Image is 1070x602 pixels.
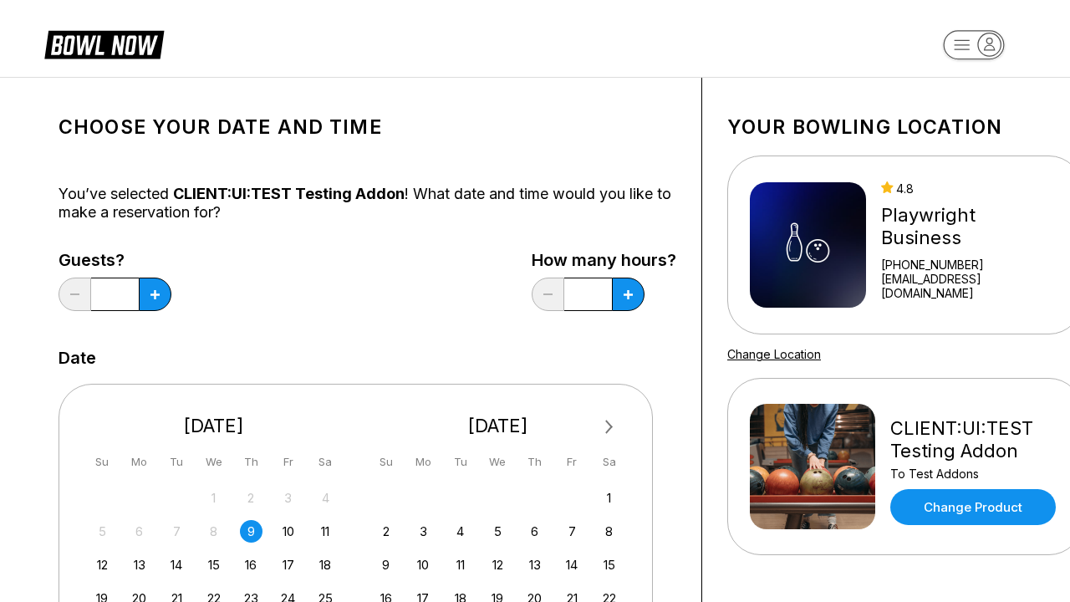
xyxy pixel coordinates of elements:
div: Choose Friday, October 10th, 2025 [277,520,299,543]
div: Choose Thursday, October 9th, 2025 [240,520,262,543]
div: Not available Wednesday, October 1st, 2025 [202,487,225,509]
div: Su [374,451,397,473]
div: Playwright Business [881,204,1060,249]
div: Not available Sunday, October 5th, 2025 [91,520,114,543]
div: Choose Sunday, November 9th, 2025 [374,554,397,576]
div: Choose Friday, October 17th, 2025 [277,554,299,576]
div: Not available Friday, October 3rd, 2025 [277,487,299,509]
div: Tu [449,451,471,473]
div: [DATE] [369,415,628,437]
label: How many hours? [532,251,676,269]
div: We [202,451,225,473]
div: Choose Saturday, October 18th, 2025 [314,554,337,576]
div: CLIENT:UI:TEST Testing Addon [890,417,1060,462]
div: Choose Saturday, November 8th, 2025 [598,520,620,543]
label: Date [59,349,96,367]
div: Choose Sunday, October 12th, 2025 [91,554,114,576]
div: Choose Saturday, October 11th, 2025 [314,520,337,543]
div: Su [91,451,114,473]
div: Not available Monday, October 6th, 2025 [128,520,150,543]
div: Fr [277,451,299,473]
label: Guests? [59,251,171,269]
a: [EMAIL_ADDRESS][DOMAIN_NAME] [881,272,1060,300]
div: Choose Friday, November 14th, 2025 [561,554,583,576]
span: CLIENT:UI:TEST Testing Addon [173,185,405,202]
div: Choose Monday, November 10th, 2025 [412,554,435,576]
div: Choose Thursday, November 13th, 2025 [523,554,546,576]
div: Choose Wednesday, November 12th, 2025 [487,554,509,576]
div: Not available Thursday, October 2nd, 2025 [240,487,262,509]
div: Choose Wednesday, November 5th, 2025 [487,520,509,543]
div: Choose Saturday, November 15th, 2025 [598,554,620,576]
div: To Test Addons [890,467,1060,481]
div: Choose Sunday, November 2nd, 2025 [374,520,397,543]
h1: Choose your Date and time [59,115,676,139]
div: Choose Friday, November 7th, 2025 [561,520,583,543]
div: Mo [128,451,150,473]
div: We [487,451,509,473]
div: Choose Wednesday, October 15th, 2025 [202,554,225,576]
div: Th [240,451,262,473]
div: Sa [598,451,620,473]
div: Choose Thursday, November 6th, 2025 [523,520,546,543]
img: Playwright Business [750,182,866,308]
img: CLIENT:UI:TEST Testing Addon [750,404,875,529]
div: [PHONE_NUMBER] [881,258,1060,272]
div: [DATE] [84,415,344,437]
a: Change Location [727,347,821,361]
div: Choose Thursday, October 16th, 2025 [240,554,262,576]
div: Sa [314,451,337,473]
div: You’ve selected ! What date and time would you like to make a reservation for? [59,185,676,222]
div: Not available Tuesday, October 7th, 2025 [166,520,188,543]
div: Choose Monday, November 3rd, 2025 [412,520,435,543]
a: Change Product [890,489,1056,525]
div: Choose Tuesday, November 4th, 2025 [449,520,471,543]
div: Tu [166,451,188,473]
div: Choose Tuesday, November 11th, 2025 [449,554,471,576]
div: Not available Saturday, October 4th, 2025 [314,487,337,509]
div: Choose Tuesday, October 14th, 2025 [166,554,188,576]
button: Next Month [596,414,623,441]
div: Mo [412,451,435,473]
div: Th [523,451,546,473]
div: Choose Saturday, November 1st, 2025 [598,487,620,509]
div: Fr [561,451,583,473]
div: 4.8 [881,181,1060,196]
div: Not available Wednesday, October 8th, 2025 [202,520,225,543]
div: Choose Monday, October 13th, 2025 [128,554,150,576]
